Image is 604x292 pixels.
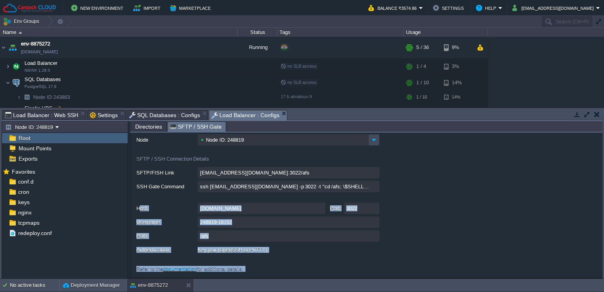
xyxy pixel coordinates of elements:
img: AMDAwAAAACH5BAEAAAAALAAAAAABAAEAAAICRAEAOw== [6,59,10,74]
div: 1 / 4 [416,59,426,74]
label: SFTP/FISH Link [136,167,197,177]
button: Help [476,3,498,13]
div: 3% [444,59,470,74]
img: AMDAwAAAACH5BAEAAAAALAAAAAABAAEAAAICRAEAOw== [19,32,22,34]
a: documentation [163,266,196,272]
div: 14% [444,91,470,103]
div: 9% [444,104,470,119]
span: PostgreSQL 17.6 [25,84,57,89]
span: SQL Databases [24,76,62,83]
div: 1 / 10 [416,91,427,103]
div: 9% [444,37,470,58]
span: Load Balancer : Configs [211,110,279,120]
a: Exports [17,155,39,162]
div: Tags [277,28,403,37]
div: Name [1,28,237,37]
label: Node [136,134,197,144]
a: [DOMAIN_NAME] [21,48,58,56]
span: Load Balancer : Web SSH [5,110,78,120]
span: Load Balancer [24,60,59,66]
a: SQL DatabasesPostgreSQL 17.6 [24,76,62,82]
img: AMDAwAAAACH5BAEAAAAALAAAAAABAAEAAAICRAEAOw== [6,75,10,91]
span: x 2 [53,105,60,111]
img: AMDAwAAAACH5BAEAAAAALAAAAAABAAEAAAICRAEAOw== [17,91,21,103]
a: Elastic VPSx 2 [24,105,61,111]
span: Elastic VPS [24,105,61,112]
button: Import [133,3,163,13]
div: Running [238,37,277,58]
div: Key pair (OpenSSH or PuTTY) [198,244,379,256]
a: Root [17,135,32,142]
div: Refer to the for additional details. [136,258,379,272]
a: keys [17,199,31,206]
button: [EMAIL_ADDRESS][DOMAIN_NAME] [512,3,596,13]
img: AMDAwAAAACH5BAEAAAAALAAAAAABAAEAAAICRAEAOw== [21,91,32,103]
div: No active tasks [10,279,59,292]
label: Username [136,216,197,226]
a: Favorites [10,169,36,175]
div: 14% [444,75,470,91]
div: 1 / 10 [416,75,429,91]
img: AMDAwAAAACH5BAEAAAAALAAAAAABAAEAAAICRAEAOw== [11,75,22,91]
a: env-8875272 [21,40,50,48]
a: Mount Points [17,145,53,152]
span: Settings [90,110,118,120]
label: Port [327,203,342,212]
span: SQL Databases : Configs [129,110,200,120]
label: Path [136,230,197,240]
img: AMDAwAAAACH5BAEAAAAALAAAAAABAAEAAAICRAEAOw== [11,104,22,119]
button: Node ID: 248819 [5,123,55,131]
span: 17.6-almalinux-9 [281,94,312,99]
div: 5 / 36 [416,37,429,58]
div: Status [238,28,277,37]
div: 3 / 22 [416,104,429,119]
span: no SLB access [281,80,317,85]
a: nginx [17,209,33,216]
img: AMDAwAAAACH5BAEAAAAALAAAAAABAAEAAAICRAEAOw== [0,37,7,58]
button: Settings [433,3,466,13]
button: New Environment [71,3,126,13]
a: cron [17,188,30,195]
button: Balance ₹3574.86 [368,3,419,13]
img: Cantech Cloud [3,3,57,13]
div: Usage [404,28,487,37]
img: AMDAwAAAACH5BAEAAAAALAAAAAABAAEAAAICRAEAOw== [11,59,22,74]
button: Marketplace [170,3,213,13]
div: SFTP / SSH Connection Details [136,148,379,167]
label: Host [136,203,197,212]
a: conf.d [17,178,35,185]
span: SFTP / SSH Gate [170,122,222,132]
button: Deployment Manager [63,281,120,289]
button: Env Groups [3,16,42,27]
span: no SLB access [281,64,317,68]
span: Directories [135,122,162,131]
button: env-8875272 [130,281,168,289]
img: AMDAwAAAACH5BAEAAAAALAAAAAABAAEAAAICRAEAOw== [7,37,18,58]
span: NGINX 1.28.0 [25,68,50,73]
a: tcpmaps [17,219,41,226]
span: 243863 [32,94,71,100]
label: Authentication [136,244,197,254]
span: Node ID: [33,94,53,100]
a: Load BalancerNGINX 1.28.0 [24,60,59,66]
label: SSH Gate Command [136,181,197,191]
img: AMDAwAAAACH5BAEAAAAALAAAAAABAAEAAAICRAEAOw== [6,104,10,119]
a: Node ID:243863 [32,94,71,100]
a: redeploy.conf [17,229,53,237]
